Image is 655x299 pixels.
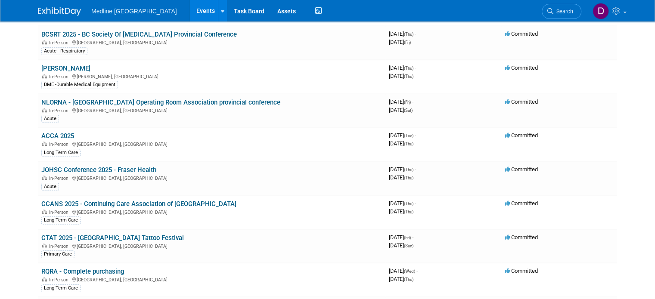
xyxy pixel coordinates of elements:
span: In-Person [49,108,71,114]
span: Committed [505,268,538,274]
span: Committed [505,65,538,71]
span: (Sat) [404,108,413,113]
img: In-Person Event [42,210,47,214]
span: (Thu) [404,74,413,79]
div: Long Term Care [41,216,81,224]
a: RQRA - Complete purchasing [41,268,124,275]
span: Committed [505,31,538,37]
span: [DATE] [389,166,416,173]
img: In-Person Event [42,40,47,44]
img: In-Person Event [42,74,47,78]
div: Long Term Care [41,284,81,292]
span: [DATE] [389,174,413,181]
span: - [416,268,418,274]
span: Committed [505,99,538,105]
span: - [415,166,416,173]
div: [GEOGRAPHIC_DATA], [GEOGRAPHIC_DATA] [41,174,382,181]
span: (Thu) [404,32,413,37]
img: In-Person Event [42,244,47,248]
img: ExhibitDay [38,7,81,16]
a: NLORNA - [GEOGRAPHIC_DATA] Operating Room Association provincial conference [41,99,280,106]
div: Acute [41,183,59,191]
div: [PERSON_NAME], [GEOGRAPHIC_DATA] [41,73,382,80]
span: - [415,132,416,139]
span: Committed [505,200,538,207]
span: (Thu) [404,176,413,180]
span: [DATE] [389,140,413,147]
span: (Thu) [404,201,413,206]
div: [GEOGRAPHIC_DATA], [GEOGRAPHIC_DATA] [41,107,382,114]
span: (Thu) [404,142,413,146]
div: [GEOGRAPHIC_DATA], [GEOGRAPHIC_DATA] [41,276,382,283]
span: (Fri) [404,40,411,45]
span: [DATE] [389,234,413,240]
img: In-Person Event [42,142,47,146]
div: [GEOGRAPHIC_DATA], [GEOGRAPHIC_DATA] [41,242,382,249]
a: [PERSON_NAME] [41,65,90,72]
span: - [412,99,413,105]
span: Committed [505,166,538,173]
span: (Thu) [404,277,413,282]
span: (Sun) [404,244,413,248]
span: In-Person [49,210,71,215]
img: Devangi Mehta [593,3,609,19]
span: (Fri) [404,235,411,240]
div: Long Term Care [41,149,81,157]
a: CCANS 2025 - Continuing Care Association of [GEOGRAPHIC_DATA] [41,200,236,208]
span: [DATE] [389,31,416,37]
span: Search [553,8,573,15]
a: CTAT 2025 - [GEOGRAPHIC_DATA] Tattoo Festival [41,234,184,242]
div: Primary Care [41,250,75,258]
span: [DATE] [389,208,413,215]
span: (Thu) [404,210,413,214]
a: JOHSC Conference 2025 - Fraser Health [41,166,156,174]
span: [DATE] [389,99,413,105]
span: Medline [GEOGRAPHIC_DATA] [91,8,177,15]
img: In-Person Event [42,108,47,112]
span: [DATE] [389,132,416,139]
div: [GEOGRAPHIC_DATA], [GEOGRAPHIC_DATA] [41,39,382,46]
span: [DATE] [389,200,416,207]
span: [DATE] [389,268,418,274]
span: - [412,234,413,240]
a: Search [542,4,581,19]
span: - [415,31,416,37]
span: [DATE] [389,107,413,113]
span: In-Person [49,244,71,249]
div: [GEOGRAPHIC_DATA], [GEOGRAPHIC_DATA] [41,208,382,215]
a: ACCA 2025 [41,132,74,140]
span: In-Person [49,277,71,283]
span: (Thu) [404,167,413,172]
span: (Wed) [404,269,415,274]
span: (Fri) [404,100,411,105]
span: (Tue) [404,133,413,138]
span: (Thu) [404,66,413,71]
div: DME -Durable Medical Equipment [41,81,118,89]
div: [GEOGRAPHIC_DATA], [GEOGRAPHIC_DATA] [41,140,382,147]
span: Committed [505,132,538,139]
span: - [415,200,416,207]
span: [DATE] [389,242,413,249]
img: In-Person Event [42,176,47,180]
a: BCSRT 2025 - BC Society Of [MEDICAL_DATA] Provincial Conference [41,31,237,38]
span: Committed [505,234,538,240]
span: In-Person [49,40,71,46]
span: In-Person [49,74,71,80]
div: Acute - Respiratory [41,47,87,55]
img: In-Person Event [42,277,47,281]
span: [DATE] [389,73,413,79]
span: In-Person [49,142,71,147]
span: [DATE] [389,65,416,71]
span: [DATE] [389,276,413,282]
div: Acute [41,115,59,123]
span: In-Person [49,176,71,181]
span: - [415,65,416,71]
span: [DATE] [389,39,411,45]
